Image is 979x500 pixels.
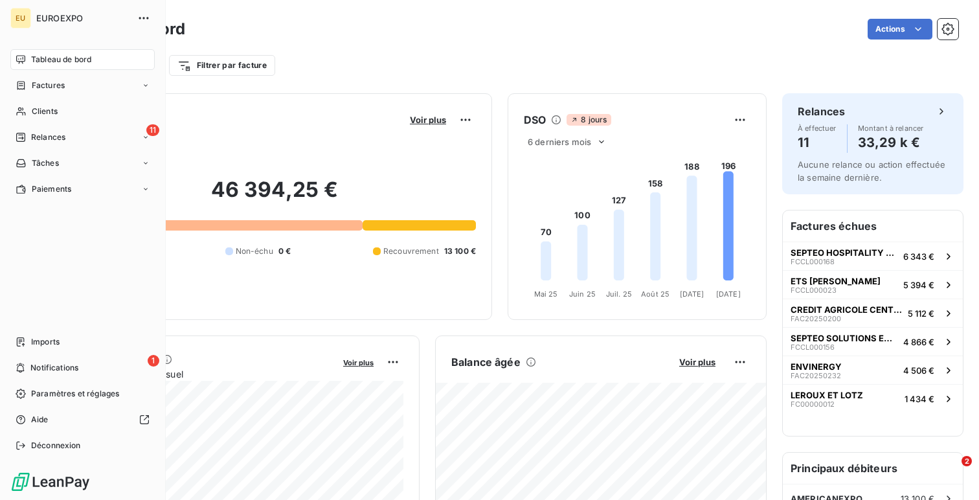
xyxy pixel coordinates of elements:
tspan: Juil. 25 [606,290,632,299]
span: 13 100 € [444,245,476,257]
span: FAC20250232 [791,372,841,380]
span: 2 [962,456,972,466]
span: Recouvrement [383,245,439,257]
button: ETS [PERSON_NAME]FCCL0000235 394 € [783,270,963,299]
span: Imports [31,336,60,348]
span: 5 112 € [908,308,934,319]
button: Filtrer par facture [169,55,275,76]
a: Aide [10,409,155,430]
h6: Relances [798,104,845,119]
h2: 46 394,25 € [73,177,476,216]
img: Logo LeanPay [10,472,91,492]
button: Voir plus [339,356,377,368]
span: Paramètres et réglages [31,388,119,400]
span: CREDIT AGRICOLE CENTRE EST [791,304,903,315]
span: FCCL000156 [791,343,835,351]
button: SEPTEO HOSPITALITY SOLUTIONSFCCL0001686 343 € [783,242,963,270]
span: À effectuer [798,124,837,132]
span: FC00000012 [791,400,835,408]
h6: DSO [524,112,546,128]
span: Aucune relance ou action effectuée la semaine dernière. [798,159,945,183]
span: SEPTEO HOSPITALITY SOLUTIONS [791,247,898,258]
span: 5 394 € [903,280,934,290]
span: 6 derniers mois [528,137,591,147]
iframe: Intercom live chat [935,456,966,487]
div: EU [10,8,31,28]
button: Voir plus [406,114,450,126]
span: 6 343 € [903,251,934,262]
span: Voir plus [679,357,715,367]
span: Déconnexion [31,440,81,451]
span: Voir plus [410,115,446,125]
span: 1 [148,355,159,367]
span: Notifications [30,362,78,374]
tspan: Juin 25 [569,290,596,299]
h6: Principaux débiteurs [783,453,963,484]
span: Tableau de bord [31,54,91,65]
span: 11 [146,124,159,136]
button: Voir plus [675,356,719,368]
span: Relances [31,131,65,143]
h6: Balance âgée [451,354,521,370]
span: Non-échu [236,245,273,257]
span: SEPTEO SOLUTIONS EXPERTS-COMPTABLES [791,333,898,343]
span: Chiffre d'affaires mensuel [73,367,334,381]
span: Tâches [32,157,59,169]
h4: 33,29 k € [858,132,924,153]
span: FCCL000023 [791,286,837,294]
button: ENVINERGYFAC202502324 506 € [783,356,963,384]
span: LEROUX ET LOTZ [791,390,863,400]
span: Factures [32,80,65,91]
h4: 11 [798,132,837,153]
span: Aide [31,414,49,426]
button: SEPTEO SOLUTIONS EXPERTS-COMPTABLESFCCL0001564 866 € [783,327,963,356]
tspan: [DATE] [680,290,704,299]
button: LEROUX ET LOTZFC000000121 434 € [783,384,963,413]
span: 4 506 € [903,365,934,376]
span: ENVINERGY [791,361,842,372]
span: Voir plus [343,358,374,367]
span: Paiements [32,183,71,195]
tspan: Août 25 [641,290,670,299]
tspan: Mai 25 [534,290,558,299]
button: Actions [868,19,932,40]
span: 4 866 € [903,337,934,347]
span: FAC20250200 [791,315,841,323]
span: ETS [PERSON_NAME] [791,276,881,286]
h6: Factures échues [783,210,963,242]
span: 8 jours [567,114,611,126]
span: Clients [32,106,58,117]
span: 1 434 € [905,394,934,404]
tspan: [DATE] [716,290,741,299]
button: CREDIT AGRICOLE CENTRE ESTFAC202502005 112 € [783,299,963,327]
span: EUROEXPO [36,13,129,23]
span: 0 € [278,245,291,257]
span: FCCL000168 [791,258,835,266]
span: Montant à relancer [858,124,924,132]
